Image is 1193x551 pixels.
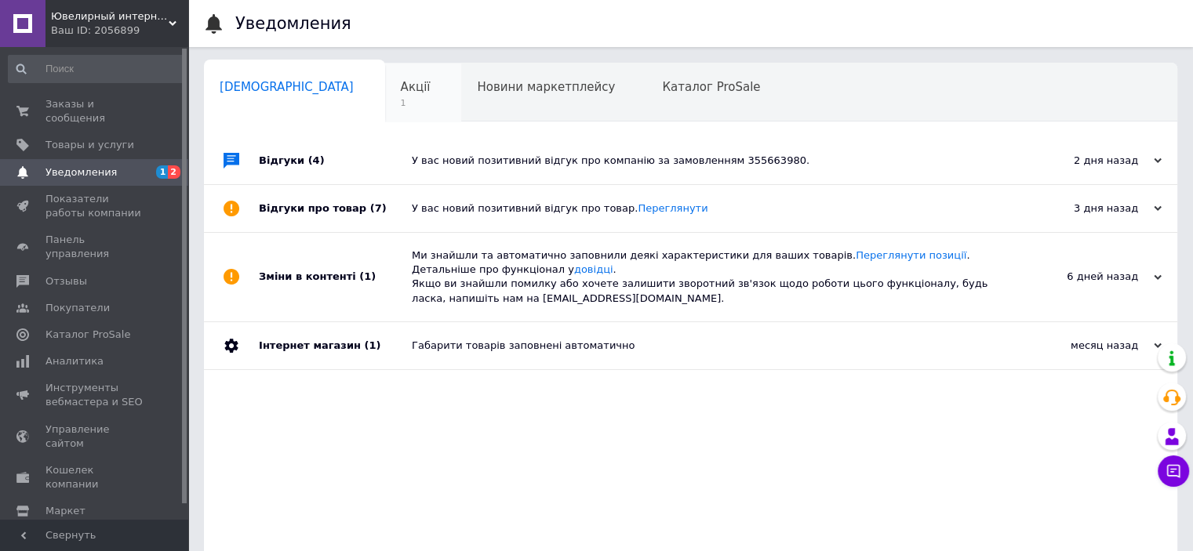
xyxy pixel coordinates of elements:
[45,504,85,518] span: Маркет
[51,24,188,38] div: Ваш ID: 2056899
[45,328,130,342] span: Каталог ProSale
[308,154,325,166] span: (4)
[45,138,134,152] span: Товары и услуги
[359,270,376,282] span: (1)
[259,233,412,321] div: Зміни в контенті
[412,248,1005,306] div: Ми знайшли та автоматично заповнили деякі характеристики для ваших товарів. . Детальніше про функ...
[1005,201,1162,216] div: 3 дня назад
[45,274,87,288] span: Отзывы
[168,165,180,179] span: 2
[1005,154,1162,168] div: 2 дня назад
[856,249,966,261] a: Переглянути позиції
[45,165,117,179] span: Уведомления
[259,137,412,184] div: Відгуки
[412,154,1005,168] div: У вас новий позитивний відгук про компанію за замовленням 355663980.
[638,202,707,214] a: Переглянути
[401,80,431,94] span: Акції
[412,339,1005,353] div: Габарити товарів заповнені автоматично
[220,80,354,94] span: [DEMOGRAPHIC_DATA]
[8,55,185,83] input: Поиск
[45,192,145,220] span: Показатели работы компании
[45,422,145,451] span: Управление сайтом
[45,301,110,315] span: Покупатели
[477,80,615,94] span: Новини маркетплейсу
[259,322,412,369] div: Інтернет магазин
[662,80,760,94] span: Каталог ProSale
[259,185,412,232] div: Відгуки про товар
[45,354,104,368] span: Аналитика
[401,97,431,109] span: 1
[45,97,145,125] span: Заказы и сообщения
[45,233,145,261] span: Панель управления
[364,339,380,351] span: (1)
[1005,339,1162,353] div: месяц назад
[574,263,613,275] a: довідці
[1005,270,1162,284] div: 6 дней назад
[51,9,169,24] span: Ювелирный интернет-магазин серебряных украшений в Харькове | Mirserebra.org
[412,201,1005,216] div: У вас новий позитивний відгук про товар.
[45,381,145,409] span: Инструменты вебмастера и SEO
[235,14,351,33] h1: Уведомления
[370,202,387,214] span: (7)
[156,165,169,179] span: 1
[1158,455,1189,487] button: Чат с покупателем
[45,463,145,491] span: Кошелек компании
